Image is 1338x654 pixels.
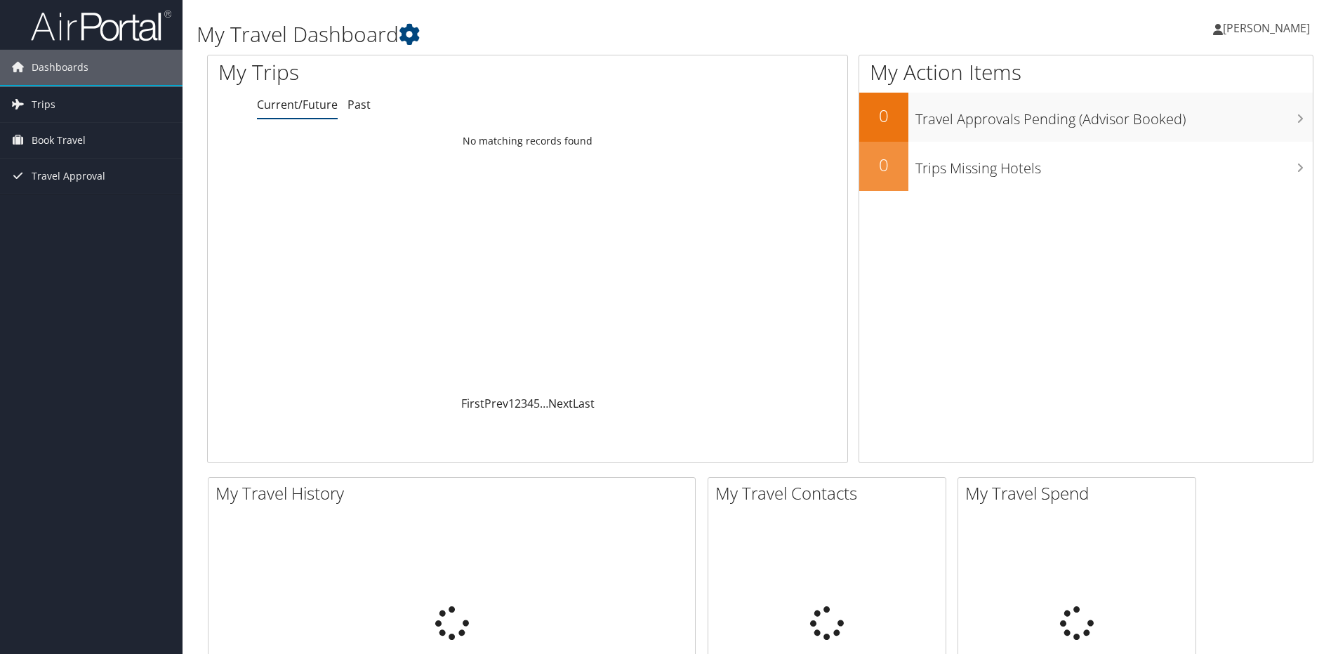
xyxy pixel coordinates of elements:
[484,396,508,411] a: Prev
[548,396,573,411] a: Next
[1213,7,1324,49] a: [PERSON_NAME]
[257,97,338,112] a: Current/Future
[527,396,534,411] a: 4
[859,153,908,177] h2: 0
[208,128,847,154] td: No matching records found
[915,152,1313,178] h3: Trips Missing Hotels
[859,58,1313,87] h1: My Action Items
[508,396,515,411] a: 1
[573,396,595,411] a: Last
[915,102,1313,129] h3: Travel Approvals Pending (Advisor Booked)
[461,396,484,411] a: First
[347,97,371,112] a: Past
[859,104,908,128] h2: 0
[1223,20,1310,36] span: [PERSON_NAME]
[197,20,948,49] h1: My Travel Dashboard
[534,396,540,411] a: 5
[859,142,1313,191] a: 0Trips Missing Hotels
[216,481,695,505] h2: My Travel History
[515,396,521,411] a: 2
[32,87,55,122] span: Trips
[859,93,1313,142] a: 0Travel Approvals Pending (Advisor Booked)
[218,58,570,87] h1: My Trips
[540,396,548,411] span: …
[965,481,1195,505] h2: My Travel Spend
[32,50,88,85] span: Dashboards
[31,9,171,42] img: airportal-logo.png
[32,123,86,158] span: Book Travel
[715,481,946,505] h2: My Travel Contacts
[521,396,527,411] a: 3
[32,159,105,194] span: Travel Approval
